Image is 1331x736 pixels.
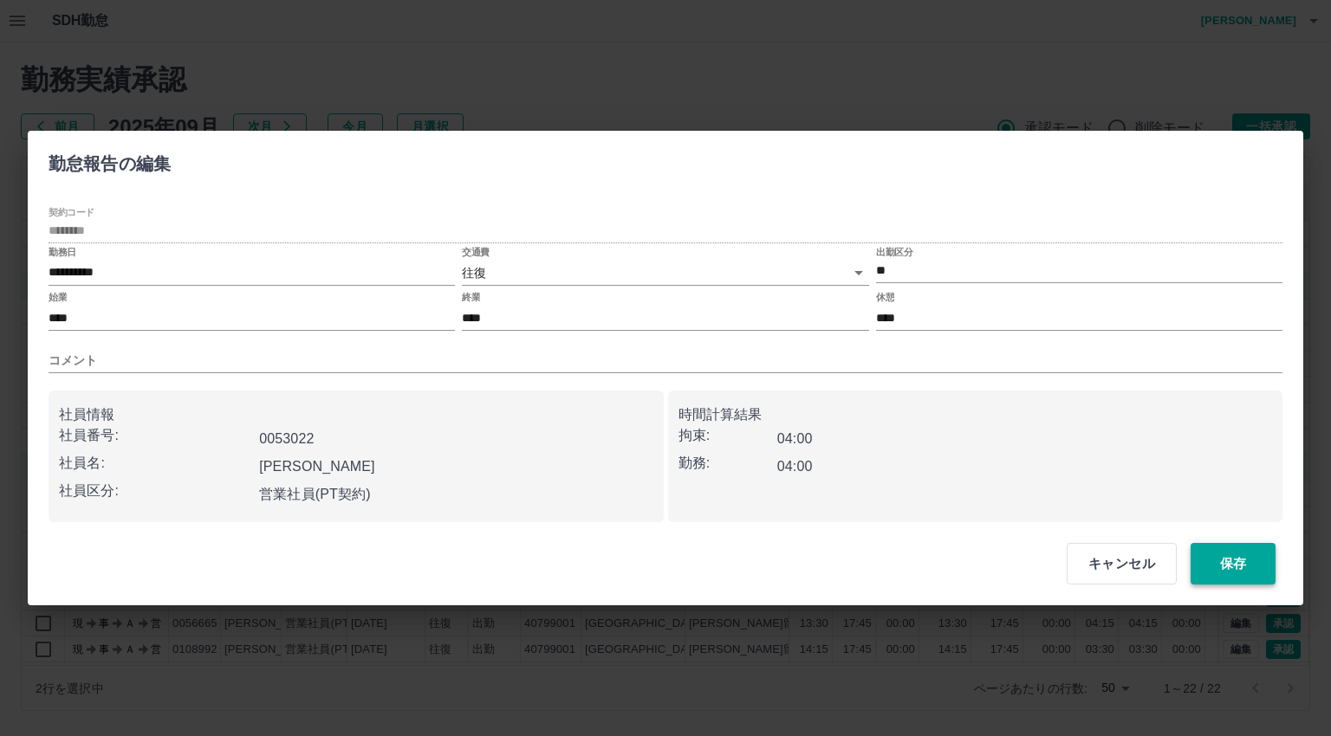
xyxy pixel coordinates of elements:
b: 04:00 [777,431,813,446]
b: 04:00 [777,459,813,474]
p: 社員番号: [59,425,252,446]
label: 始業 [49,291,67,304]
label: 勤務日 [49,245,76,258]
p: 社員情報 [59,404,653,425]
p: 時間計算結果 [678,404,1273,425]
p: 勤務: [678,453,777,474]
b: [PERSON_NAME] [259,459,375,474]
label: 出勤区分 [876,245,912,258]
button: 保存 [1191,543,1276,584]
p: 社員名: [59,453,252,474]
label: 終業 [462,291,480,304]
div: 往復 [462,261,868,286]
label: 交通費 [462,245,490,258]
label: 休憩 [876,291,894,304]
h2: 勤怠報告の編集 [28,131,192,190]
p: 拘束: [678,425,777,446]
p: 社員区分: [59,481,252,501]
b: 営業社員(PT契約) [259,487,371,501]
b: 0053022 [259,431,314,446]
button: キャンセル [1067,543,1177,584]
label: 契約コード [49,205,94,218]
